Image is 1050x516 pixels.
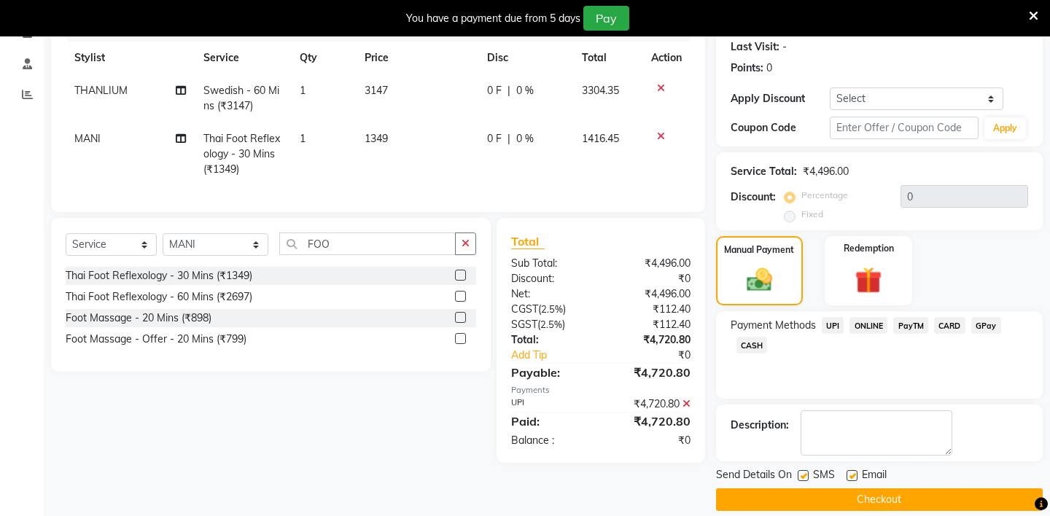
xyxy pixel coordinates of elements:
[731,120,830,136] div: Coupon Code
[511,302,538,316] span: CGST
[511,384,691,396] div: Payments
[500,413,601,430] div: Paid:
[516,131,534,146] span: 0 %
[516,83,534,98] span: 0 %
[731,418,789,433] div: Description:
[487,131,502,146] span: 0 F
[601,302,701,317] div: ₹112.40
[618,348,701,363] div: ₹0
[500,396,601,412] div: UPI
[801,189,848,202] label: Percentage
[540,318,562,330] span: 2.5%
[507,83,510,98] span: |
[279,232,456,255] input: Search or Scan
[203,84,279,112] span: Swedish - 60 Mins (₹3147)
[731,164,797,179] div: Service Total:
[66,268,252,284] div: Thai Foot Reflexology - 30 Mins (₹1349)
[731,318,816,333] span: Payment Methods
[195,42,292,74] th: Service
[601,396,701,412] div: ₹4,720.80
[300,84,306,97] span: 1
[803,164,849,179] div: ₹4,496.00
[356,42,478,74] th: Price
[731,39,779,55] div: Last Visit:
[813,467,835,485] span: SMS
[862,467,887,485] span: Email
[601,317,701,332] div: ₹112.40
[203,132,280,176] span: Thai Foot Reflexology - 30 Mins (₹1349)
[406,11,580,26] div: You have a payment due from 5 days
[801,208,823,221] label: Fixed
[511,234,545,249] span: Total
[934,317,965,334] span: CARD
[731,189,776,205] div: Discount:
[601,364,701,381] div: ₹4,720.80
[583,6,629,31] button: Pay
[782,39,787,55] div: -
[66,289,252,305] div: Thai Foot Reflexology - 60 Mins (₹2697)
[582,132,619,145] span: 1416.45
[500,271,601,286] div: Discount:
[847,264,890,297] img: _gift.svg
[478,42,574,74] th: Disc
[66,310,211,326] div: Foot Massage - 20 Mins (₹898)
[893,317,928,334] span: PayTM
[601,271,701,286] div: ₹0
[642,42,691,74] th: Action
[507,131,510,146] span: |
[731,60,763,76] div: Points:
[601,433,701,448] div: ₹0
[500,348,618,363] a: Add Tip
[511,318,537,331] span: SGST
[731,91,830,106] div: Apply Discount
[500,286,601,302] div: Net:
[736,337,768,353] span: CASH
[582,84,619,97] span: 3304.35
[74,132,101,145] span: MANI
[844,242,894,255] label: Redemption
[849,317,887,334] span: ONLINE
[365,84,388,97] span: 3147
[601,256,701,271] div: ₹4,496.00
[74,84,128,97] span: THANLIUM
[984,117,1026,139] button: Apply
[66,42,195,74] th: Stylist
[822,317,844,334] span: UPI
[716,467,792,485] span: Send Details On
[601,286,701,302] div: ₹4,496.00
[365,132,388,145] span: 1349
[739,265,780,294] img: _cash.svg
[601,413,701,430] div: ₹4,720.80
[500,364,601,381] div: Payable:
[541,303,563,315] span: 2.5%
[500,302,601,317] div: ( )
[573,42,642,74] th: Total
[601,332,701,348] div: ₹4,720.80
[487,83,502,98] span: 0 F
[724,243,794,257] label: Manual Payment
[66,332,246,347] div: Foot Massage - Offer - 20 Mins (₹799)
[766,60,772,76] div: 0
[291,42,355,74] th: Qty
[500,256,601,271] div: Sub Total:
[300,132,306,145] span: 1
[500,433,601,448] div: Balance :
[716,488,1043,511] button: Checkout
[500,332,601,348] div: Total:
[971,317,1001,334] span: GPay
[500,317,601,332] div: ( )
[830,117,979,139] input: Enter Offer / Coupon Code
